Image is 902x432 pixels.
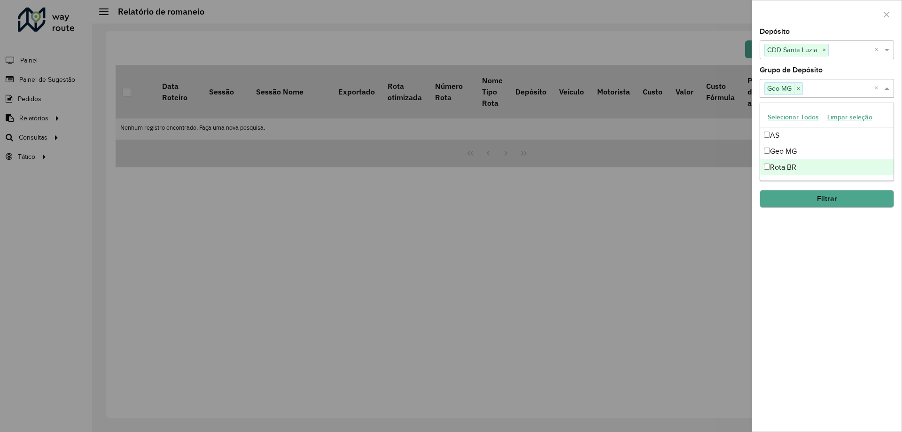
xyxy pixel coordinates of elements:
[760,127,894,143] div: AS
[765,44,820,55] span: CDD Santa Luzia
[823,110,877,125] button: Limpar seleção
[820,45,828,56] span: ×
[794,83,802,94] span: ×
[874,83,882,94] span: Clear all
[874,44,882,55] span: Clear all
[760,26,790,37] label: Depósito
[760,159,894,175] div: Rota BR
[760,190,894,208] button: Filtrar
[760,64,823,76] label: Grupo de Depósito
[763,110,823,125] button: Selecionar Todos
[760,143,894,159] div: Geo MG
[760,102,894,181] ng-dropdown-panel: Options list
[765,83,794,94] span: Geo MG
